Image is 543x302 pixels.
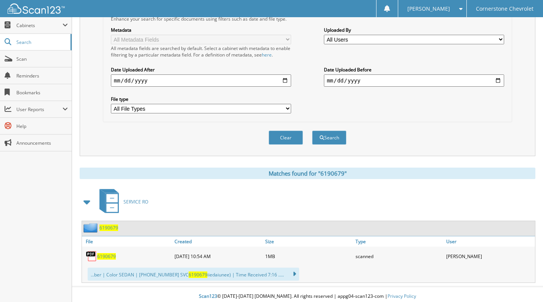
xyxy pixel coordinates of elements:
[95,187,148,217] a: SERVICE RO
[324,66,505,73] label: Date Uploaded Before
[16,140,68,146] span: Announcements
[80,168,535,179] div: Matches found for "6190679"
[16,56,68,62] span: Scan
[86,250,97,262] img: PDF.png
[476,6,533,11] span: Cornerstone Chevrolet
[354,249,444,264] div: scanned
[16,89,68,96] span: Bookmarks
[189,271,207,278] span: 6190679
[16,39,67,45] span: Search
[97,253,116,260] a: 6190679
[111,66,292,73] label: Date Uploaded After
[107,16,508,22] div: Enhance your search for specific documents using filters such as date and file type.
[16,22,62,29] span: Cabinets
[263,249,354,264] div: 1MB
[8,3,65,14] img: scan123-logo-white.svg
[111,96,292,102] label: File type
[312,131,346,145] button: Search
[88,268,299,281] div: ...ber | Color SEDAN | [PHONE_NUMBER] SVC iiedaiunee) | Time Received 7:16 .....
[263,236,354,247] a: Size
[444,236,535,247] a: User
[111,27,292,33] label: Metadata
[199,293,217,299] span: Scan123
[173,236,263,247] a: Created
[324,27,505,33] label: Uploaded By
[111,45,292,58] div: All metadata fields are searched by default. Select a cabinet with metadata to enable filtering b...
[123,199,148,205] span: SERVICE RO
[16,123,68,129] span: Help
[354,236,444,247] a: Type
[111,74,292,87] input: start
[262,52,272,58] a: here
[388,293,416,299] a: Privacy Policy
[407,6,450,11] span: [PERSON_NAME]
[505,265,543,302] iframe: Chat Widget
[16,106,62,113] span: User Reports
[324,74,505,87] input: end
[83,223,99,233] img: folder2.png
[444,249,535,264] div: [PERSON_NAME]
[99,224,118,231] a: 6190679
[82,236,173,247] a: File
[269,131,303,145] button: Clear
[173,249,263,264] div: [DATE] 10:54 AM
[16,73,68,79] span: Reminders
